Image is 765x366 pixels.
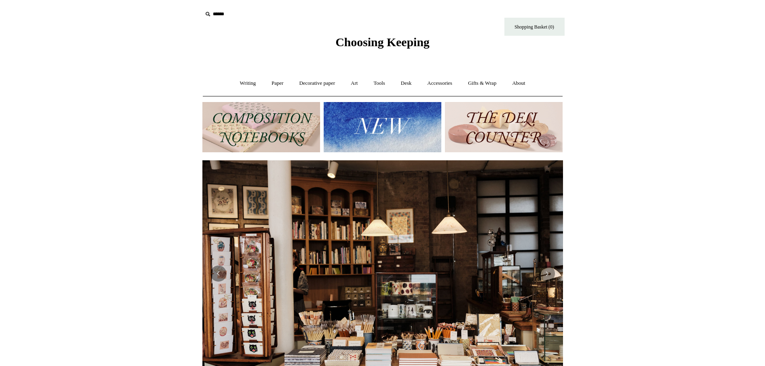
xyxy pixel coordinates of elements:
a: Gifts & Wrap [461,73,504,94]
a: Art [344,73,365,94]
a: About [505,73,532,94]
span: Choosing Keeping [335,35,429,49]
a: Paper [264,73,291,94]
a: Accessories [420,73,459,94]
img: The Deli Counter [445,102,563,152]
button: Previous [210,266,226,282]
a: Tools [366,73,392,94]
a: Desk [394,73,419,94]
button: Next [539,266,555,282]
a: Decorative paper [292,73,342,94]
img: New.jpg__PID:f73bdf93-380a-4a35-bcfe-7823039498e1 [324,102,441,152]
a: Writing [233,73,263,94]
a: Shopping Basket (0) [504,18,565,36]
a: Choosing Keeping [335,42,429,47]
img: 202302 Composition ledgers.jpg__PID:69722ee6-fa44-49dd-a067-31375e5d54ec [202,102,320,152]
